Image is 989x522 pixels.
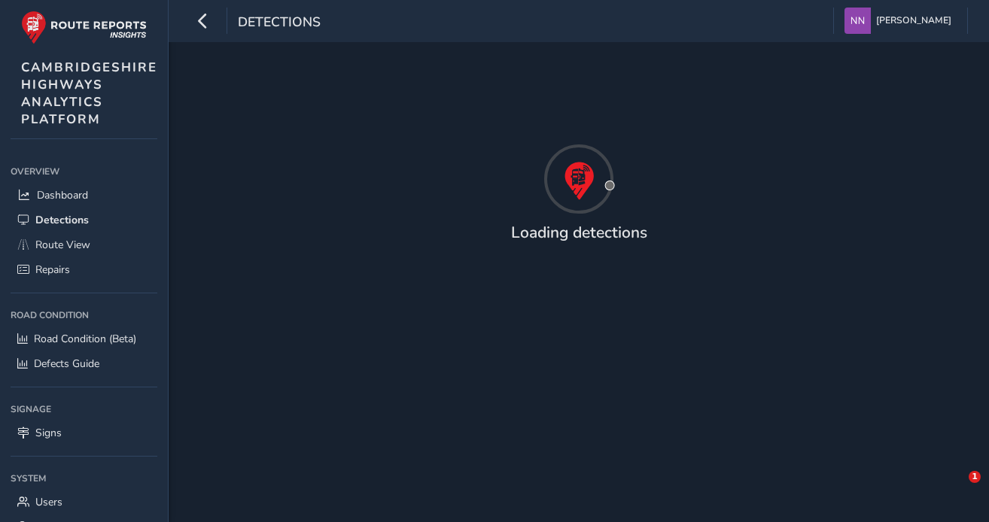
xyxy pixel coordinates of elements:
span: Detections [238,13,321,34]
a: Road Condition (Beta) [11,326,157,351]
span: [PERSON_NAME] [876,8,951,34]
span: Detections [35,213,89,227]
div: Signage [11,398,157,420]
a: Dashboard [11,183,157,208]
span: Dashboard [37,188,88,202]
iframe: Intercom live chat [938,471,974,507]
span: Users [35,495,62,509]
a: Signs [11,420,157,445]
a: Detections [11,208,157,232]
a: Defects Guide [11,351,157,376]
div: System [11,467,157,490]
a: Repairs [11,257,157,282]
span: Road Condition (Beta) [34,332,136,346]
span: Signs [35,426,62,440]
h4: Loading detections [511,223,647,242]
span: 1 [969,471,981,483]
img: rr logo [21,11,147,44]
img: diamond-layout [844,8,871,34]
span: Defects Guide [34,357,99,371]
button: [PERSON_NAME] [844,8,957,34]
a: Route View [11,232,157,257]
div: Road Condition [11,304,157,326]
div: Overview [11,160,157,183]
span: Repairs [35,263,70,277]
span: Route View [35,238,90,252]
a: Users [11,490,157,514]
span: CAMBRIDGESHIRE HIGHWAYS ANALYTICS PLATFORM [21,59,157,128]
